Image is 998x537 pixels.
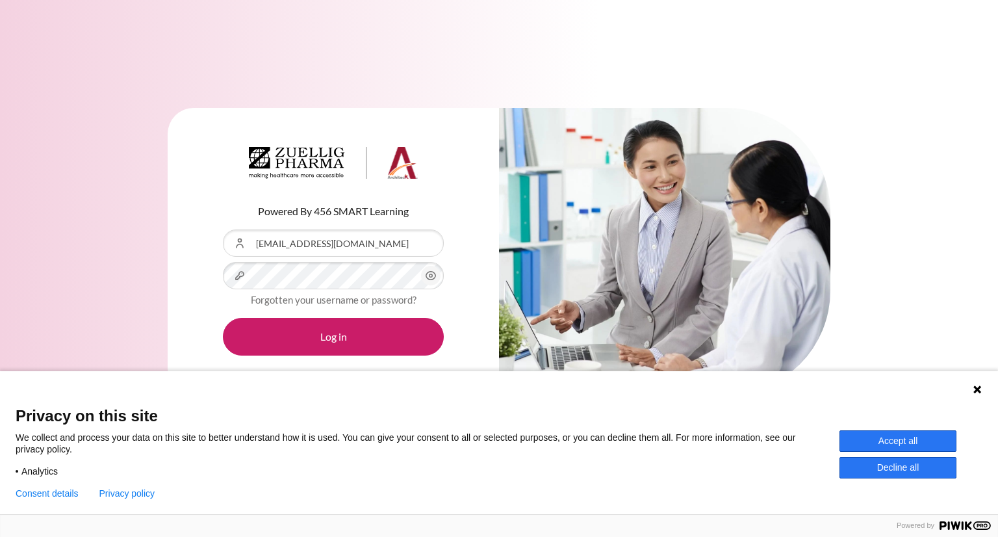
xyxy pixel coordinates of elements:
p: Powered By 456 SMART Learning [223,203,444,219]
button: Accept all [839,430,956,452]
span: Privacy on this site [16,406,982,425]
button: Log in [223,318,444,356]
button: Decline all [839,457,956,478]
img: Architeck [249,147,418,179]
a: Architeck [249,147,418,185]
span: Analytics [21,465,58,477]
button: Consent details [16,488,79,499]
p: We collect and process your data on this site to better understand how it is used. You can give y... [16,432,839,455]
span: Powered by [891,521,940,530]
input: Username or Email Address [223,229,444,257]
a: Forgotten your username or password? [251,294,416,306]
a: Privacy policy [99,488,155,499]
